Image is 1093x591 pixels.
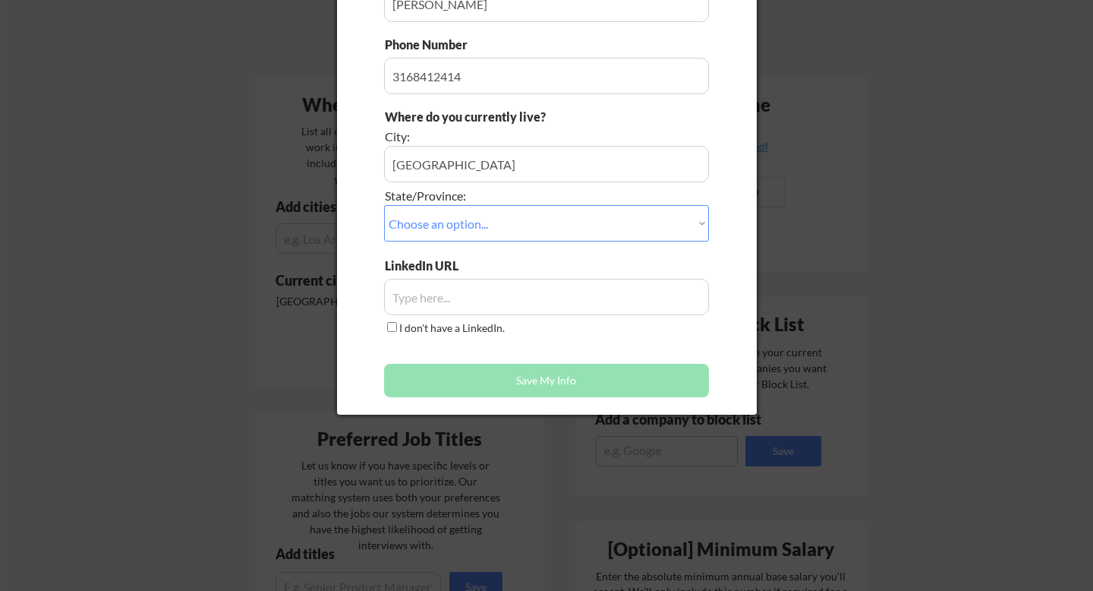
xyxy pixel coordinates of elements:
div: State/Province: [385,188,624,204]
input: Type here... [384,58,709,94]
input: e.g. Los Angeles [384,146,709,182]
div: LinkedIn URL [385,258,498,274]
label: I don't have a LinkedIn. [399,321,505,334]
input: Type here... [384,279,709,315]
button: Save My Info [384,364,709,397]
div: City: [385,128,624,145]
div: Where do you currently live? [385,109,624,125]
div: Phone Number [385,36,476,53]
